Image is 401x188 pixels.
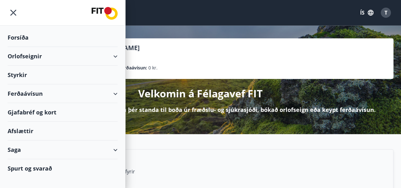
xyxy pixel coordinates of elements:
div: Gjafabréf og kort [8,103,118,122]
div: Afslættir [8,122,118,140]
button: menu [8,7,19,18]
div: Ferðaávísun [8,84,118,103]
div: Orlofseignir [8,47,118,66]
button: T [378,5,393,20]
button: ÍS [357,7,377,18]
div: Saga [8,140,118,159]
p: Ferðaávísun : [119,64,147,71]
div: Styrkir [8,66,118,84]
img: union_logo [92,7,118,20]
p: Hér getur þú sótt um þá styrki sem þér standa til boða úr fræðslu- og sjúkrasjóði, bókað orlofsei... [26,106,376,114]
span: 0 kr. [148,64,158,71]
p: Velkomin á Félagavef FIT [138,87,263,100]
span: T [385,9,387,16]
div: Spurt og svarað [8,159,118,178]
div: Forsíða [8,28,118,47]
